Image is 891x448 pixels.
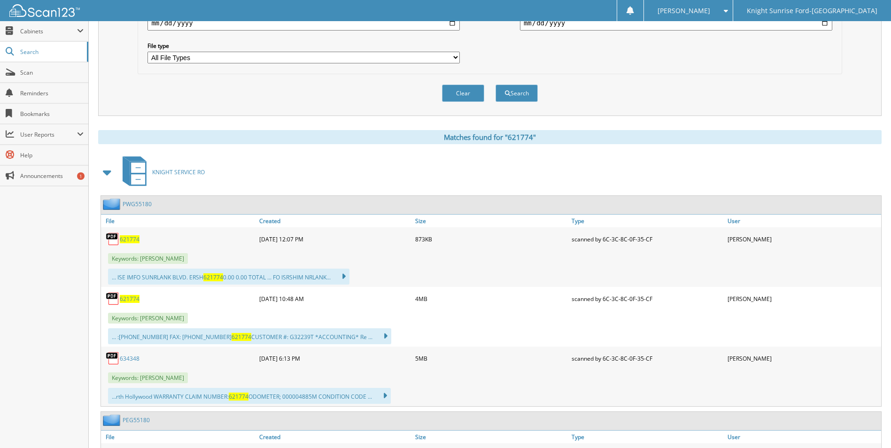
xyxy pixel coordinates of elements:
a: PEG55180 [123,416,150,424]
span: Announcements [20,172,84,180]
span: Keywords: [PERSON_NAME] [108,372,188,383]
div: scanned by 6C-3C-8C-0F-35-CF [569,289,725,308]
span: 621774 [232,333,251,341]
span: 621774 [203,273,223,281]
a: 634348 [120,355,139,363]
span: [PERSON_NAME] [658,8,710,14]
img: PDF.png [106,232,120,246]
a: 621774 [120,295,139,303]
div: scanned by 6C-3C-8C-0F-35-CF [569,349,725,368]
label: File type [147,42,460,50]
button: Clear [442,85,484,102]
span: Keywords: [PERSON_NAME] [108,313,188,324]
a: KNIGHT SERVICE RO [117,154,205,191]
img: PDF.png [106,292,120,306]
div: [PERSON_NAME] [725,230,881,248]
a: File [101,215,257,227]
a: User [725,215,881,227]
button: Search [496,85,538,102]
img: PDF.png [106,351,120,365]
a: Type [569,215,725,227]
img: folder2.png [103,414,123,426]
div: Matches found for "621774" [98,130,882,144]
span: 621774 [229,393,248,401]
div: 5MB [413,349,569,368]
div: 4MB [413,289,569,308]
span: Search [20,48,82,56]
div: [DATE] 6:13 PM [257,349,413,368]
div: scanned by 6C-3C-8C-0F-35-CF [569,230,725,248]
span: Help [20,151,84,159]
span: Bookmarks [20,110,84,118]
span: User Reports [20,131,77,139]
a: User [725,431,881,443]
a: File [101,431,257,443]
span: Keywords: [PERSON_NAME] [108,253,188,264]
a: PWG55180 [123,200,152,208]
div: [PERSON_NAME] [725,289,881,308]
span: Scan [20,69,84,77]
div: ... ISE IMFO SUNRLANK BLVD. ERSH 0.00 0.00 TOTAL ... FO ISRSHIM NRLANK... [108,269,349,285]
a: Created [257,215,413,227]
a: Created [257,431,413,443]
input: end [520,15,832,31]
div: 873KB [413,230,569,248]
a: Size [413,215,569,227]
a: Size [413,431,569,443]
span: KNIGHT SERVICE RO [152,168,205,176]
div: ...rth Hollywood WARRANTY CLAIM NUMBER: ODOMETER; 000004885M CONDITION CODE ... [108,388,391,404]
span: Knight Sunrise Ford-[GEOGRAPHIC_DATA] [747,8,877,14]
input: start [147,15,460,31]
div: [DATE] 12:07 PM [257,230,413,248]
a: Type [569,431,725,443]
div: 1 [77,172,85,180]
span: Reminders [20,89,84,97]
a: 621774 [120,235,139,243]
img: scan123-logo-white.svg [9,4,80,17]
div: ... :[PHONE_NUMBER] FAX: [PHONE_NUMBER] CUSTOMER #: G32239T *ACCOUNTING* Re ... [108,328,391,344]
div: [DATE] 10:48 AM [257,289,413,308]
div: [PERSON_NAME] [725,349,881,368]
span: Cabinets [20,27,77,35]
img: folder2.png [103,198,123,210]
